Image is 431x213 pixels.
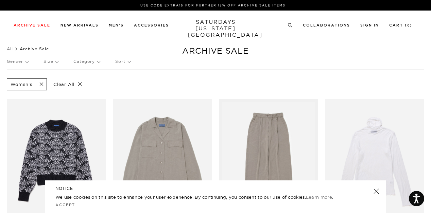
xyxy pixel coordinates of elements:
a: Sign In [360,23,379,27]
a: Archive Sale [14,23,50,27]
small: 0 [407,24,410,27]
p: Women's [11,82,32,87]
a: All [7,46,13,51]
a: Cart (0) [389,23,412,27]
p: Clear All [50,78,85,90]
a: Men's [109,23,124,27]
p: Category [73,54,100,69]
a: Collaborations [303,23,350,27]
p: Use Code EXTRA15 for Further 15% Off Archive Sale Items [16,3,410,8]
a: Learn more [306,194,332,200]
a: Accept [55,202,75,207]
a: SATURDAYS[US_STATE][GEOGRAPHIC_DATA] [188,19,244,38]
p: Size [44,54,58,69]
p: Sort [115,54,130,69]
a: New Arrivals [61,23,99,27]
p: Gender [7,54,28,69]
a: Accessories [134,23,169,27]
span: Archive Sale [20,46,49,51]
p: We use cookies on this site to enhance your user experience. By continuing, you consent to our us... [55,194,351,200]
h5: NOTICE [55,185,376,192]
